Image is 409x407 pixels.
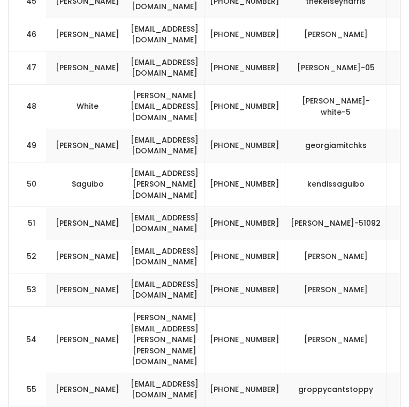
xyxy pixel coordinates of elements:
[9,273,47,306] td: 53
[125,240,205,273] td: [EMAIL_ADDRESS][DOMAIN_NAME]
[125,162,205,206] td: [EMAIL_ADDRESS][PERSON_NAME][DOMAIN_NAME]
[205,373,285,406] td: [PHONE_NUMBER]
[50,162,125,206] td: Saguibo
[9,306,47,373] td: 54
[285,273,387,306] td: [PERSON_NAME]
[285,206,387,240] td: [PERSON_NAME]-51092
[125,373,205,406] td: [EMAIL_ADDRESS][DOMAIN_NAME]
[205,51,285,84] td: [PHONE_NUMBER]
[50,373,125,406] td: [PERSON_NAME]
[205,306,285,373] td: [PHONE_NUMBER]
[205,18,285,51] td: [PHONE_NUMBER]
[50,273,125,306] td: [PERSON_NAME]
[125,273,205,306] td: [EMAIL_ADDRESS][DOMAIN_NAME]
[50,18,125,51] td: [PERSON_NAME]
[50,240,125,273] td: [PERSON_NAME]
[125,18,205,51] td: [EMAIL_ADDRESS][DOMAIN_NAME]
[9,84,47,129] td: 48
[50,206,125,240] td: [PERSON_NAME]
[50,129,125,162] td: [PERSON_NAME]
[285,306,387,373] td: [PERSON_NAME]
[50,306,125,373] td: [PERSON_NAME]
[285,129,387,162] td: georgiamitchks
[125,129,205,162] td: [EMAIL_ADDRESS][DOMAIN_NAME]
[205,129,285,162] td: [PHONE_NUMBER]
[125,84,205,129] td: [PERSON_NAME][EMAIL_ADDRESS][DOMAIN_NAME]
[205,273,285,306] td: [PHONE_NUMBER]
[50,51,125,84] td: [PERSON_NAME]
[285,373,387,406] td: groppycantstoppy
[9,373,47,406] td: 55
[285,51,387,84] td: [PERSON_NAME]-05
[9,51,47,84] td: 47
[9,240,47,273] td: 52
[205,206,285,240] td: [PHONE_NUMBER]
[285,18,387,51] td: [PERSON_NAME]
[125,206,205,240] td: [EMAIL_ADDRESS][DOMAIN_NAME]
[285,84,387,129] td: [PERSON_NAME]-white-5
[285,240,387,273] td: [PERSON_NAME]
[9,18,47,51] td: 46
[205,162,285,206] td: [PHONE_NUMBER]
[50,84,125,129] td: White
[205,84,285,129] td: [PHONE_NUMBER]
[9,206,47,240] td: 51
[125,51,205,84] td: [EMAIL_ADDRESS][DOMAIN_NAME]
[9,129,47,162] td: 49
[285,162,387,206] td: kendissaguibo
[205,240,285,273] td: [PHONE_NUMBER]
[9,162,47,206] td: 50
[125,306,205,373] td: [PERSON_NAME][EMAIL_ADDRESS][PERSON_NAME][PERSON_NAME][DOMAIN_NAME]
